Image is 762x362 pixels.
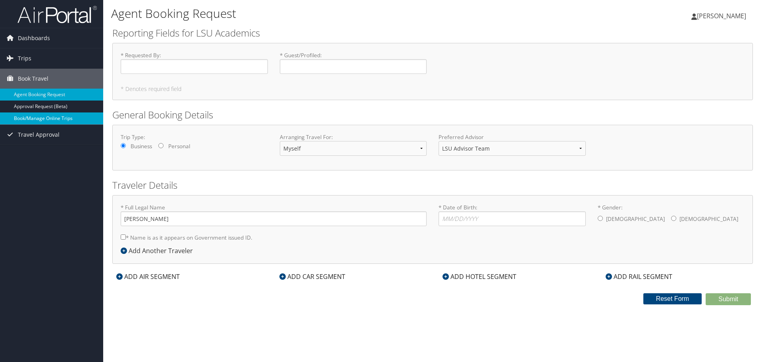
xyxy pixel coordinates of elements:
label: * Guest/Profiled : [280,51,427,74]
label: [DEMOGRAPHIC_DATA] [606,211,665,226]
input: * Name is as it appears on Government issued ID. [121,234,126,240]
div: Add Another Traveler [121,246,197,256]
input: * Date of Birth: [439,211,586,226]
label: Arranging Travel For: [280,133,427,141]
button: Submit [706,293,751,305]
label: Business [131,142,152,150]
div: ADD CAR SEGMENT [275,272,349,281]
span: Trips [18,48,31,68]
input: * Gender:[DEMOGRAPHIC_DATA][DEMOGRAPHIC_DATA] [671,216,676,221]
label: Personal [168,142,190,150]
h1: Agent Booking Request [111,5,540,22]
div: ADD RAIL SEGMENT [602,272,676,281]
label: Preferred Advisor [439,133,586,141]
a: [PERSON_NAME] [691,4,754,28]
label: [DEMOGRAPHIC_DATA] [679,211,738,226]
label: * Full Legal Name [121,203,427,226]
div: ADD AIR SEGMENT [112,272,184,281]
span: Dashboards [18,28,50,48]
label: * Name is as it appears on Government issued ID. [121,230,252,245]
input: * Guest/Profiled: [280,59,427,74]
label: * Date of Birth: [439,203,586,226]
div: ADD HOTEL SEGMENT [439,272,520,281]
input: * Requested By: [121,59,268,74]
span: [PERSON_NAME] [697,12,746,20]
input: * Full Legal Name [121,211,427,226]
button: Reset Form [643,293,702,304]
label: * Requested By : [121,51,268,74]
span: Book Travel [18,69,48,89]
input: * Gender:[DEMOGRAPHIC_DATA][DEMOGRAPHIC_DATA] [598,216,603,221]
span: Travel Approval [18,125,60,145]
h2: Reporting Fields for LSU Academics [112,26,753,40]
label: Trip Type: [121,133,268,141]
h2: General Booking Details [112,108,753,122]
label: * Gender: [598,203,745,227]
h2: Traveler Details [112,178,753,192]
h5: * Denotes required field [121,86,745,92]
img: airportal-logo.png [17,5,97,24]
